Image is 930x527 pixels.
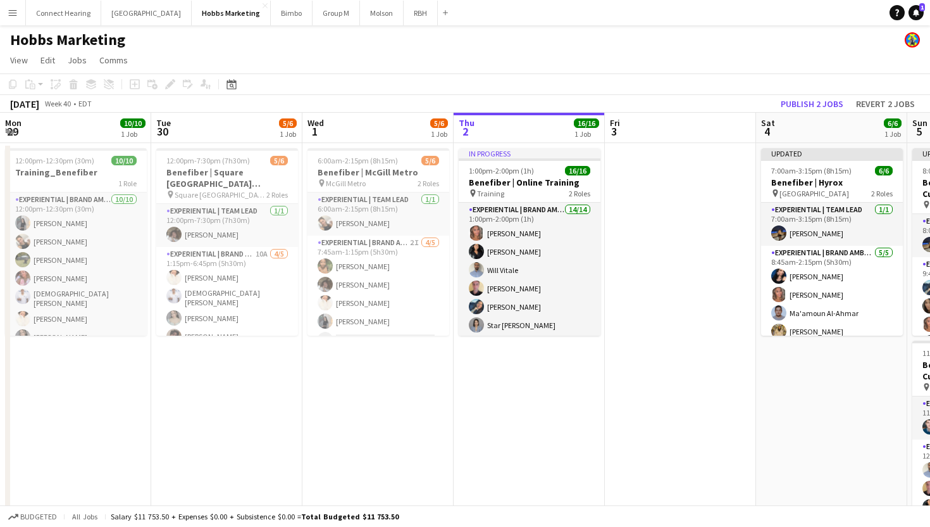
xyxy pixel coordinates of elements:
[459,177,600,188] h3: Benefiber | Online Training
[459,203,600,485] app-card-role: Experiential | Brand Ambassador14/141:00pm-2:00pm (1h)[PERSON_NAME][PERSON_NAME]Will Vitale[PERSO...
[307,236,449,352] app-card-role: Experiential | Brand Ambassador2I4/57:45am-1:15pm (5h30m)[PERSON_NAME][PERSON_NAME][PERSON_NAME][...
[569,189,590,198] span: 2 Roles
[908,5,924,20] a: 1
[20,512,57,521] span: Budgeted
[574,118,599,128] span: 16/16
[301,512,399,521] span: Total Budgeted $11 753.50
[10,54,28,66] span: View
[26,1,101,25] button: Connect Hearing
[10,30,125,49] h1: Hobbs Marketing
[279,118,297,128] span: 5/6
[307,117,324,129] span: Wed
[94,52,133,68] a: Comms
[5,193,147,405] app-card-role: Experiential | Brand Ambassador10/1012:00pm-12:30pm (30m)[PERSON_NAME][PERSON_NAME][PERSON_NAME][...
[154,124,171,139] span: 30
[884,118,902,128] span: 6/6
[3,124,22,139] span: 29
[156,148,298,336] app-job-card: 12:00pm-7:30pm (7h30m)5/6Benefiber | Square [GEOGRAPHIC_DATA][PERSON_NAME] MTL Square [GEOGRAPHIC...
[120,118,146,128] span: 10/10
[307,148,449,336] app-job-card: 6:00am-2:15pm (8h15m)5/6Benefiber | McGill Metro McGill Metro2 RolesExperiential | Team Lead1/16:...
[776,96,848,112] button: Publish 2 jobs
[759,124,775,139] span: 4
[306,124,324,139] span: 1
[851,96,920,112] button: Revert 2 jobs
[111,512,399,521] div: Salary $11 753.50 + Expenses $0.00 + Subsistence $0.00 =
[421,156,439,165] span: 5/6
[121,129,145,139] div: 1 Job
[574,129,598,139] div: 1 Job
[457,124,474,139] span: 2
[35,52,60,68] a: Edit
[884,129,901,139] div: 1 Job
[313,1,360,25] button: Group M
[166,156,250,165] span: 12:00pm-7:30pm (7h30m)
[477,189,504,198] span: Training
[5,167,147,178] h3: Training_Benefiber
[15,156,94,165] span: 12:00pm-12:30pm (30m)
[99,54,128,66] span: Comms
[271,1,313,25] button: Bimbo
[761,246,903,362] app-card-role: Experiential | Brand Ambassador5/58:45am-2:15pm (5h30m)[PERSON_NAME][PERSON_NAME]Ma'amoun Al-Ahma...
[360,1,404,25] button: Molson
[156,117,171,129] span: Tue
[63,52,92,68] a: Jobs
[761,203,903,246] app-card-role: Experiential | Team Lead1/17:00am-3:15pm (8h15m)[PERSON_NAME]
[68,54,87,66] span: Jobs
[779,189,849,198] span: [GEOGRAPHIC_DATA]
[771,166,852,175] span: 7:00am-3:15pm (8h15m)
[565,166,590,175] span: 16/16
[111,156,137,165] span: 10/10
[42,99,73,108] span: Week 40
[10,98,39,110] div: [DATE]
[78,99,92,108] div: EDT
[280,129,296,139] div: 1 Job
[5,148,147,336] app-job-card: 12:00pm-12:30pm (30m)10/10Training_Benefiber1 RoleExperiential | Brand Ambassador10/1012:00pm-12:...
[70,512,100,521] span: All jobs
[875,166,893,175] span: 6/6
[318,156,398,165] span: 6:00am-2:15pm (8h15m)
[610,117,620,129] span: Fri
[430,118,448,128] span: 5/6
[307,167,449,178] h3: Benefiber | McGill Metro
[156,247,298,367] app-card-role: Experiential | Brand Ambassador10A4/51:15pm-6:45pm (5h30m)[PERSON_NAME][DEMOGRAPHIC_DATA][PERSON_...
[905,32,920,48] app-user-avatar: Jamie Wong
[761,117,775,129] span: Sat
[118,179,137,188] span: 1 Role
[871,189,893,198] span: 2 Roles
[761,177,903,188] h3: Benefiber | Hyrox
[469,166,534,175] span: 1:00pm-2:00pm (1h)
[761,148,903,336] app-job-card: Updated7:00am-3:15pm (8h15m)6/6Benefiber | Hyrox [GEOGRAPHIC_DATA]2 RolesExperiential | Team Lead...
[459,148,600,158] div: In progress
[175,190,266,200] span: Square [GEOGRAPHIC_DATA][PERSON_NAME]
[326,179,366,188] span: McGill Metro
[156,167,298,189] h3: Benefiber | Square [GEOGRAPHIC_DATA][PERSON_NAME] MTL
[307,193,449,236] app-card-role: Experiential | Team Lead1/16:00am-2:15pm (8h15m)[PERSON_NAME]
[912,117,927,129] span: Sun
[910,124,927,139] span: 5
[459,117,474,129] span: Thu
[40,54,55,66] span: Edit
[192,1,271,25] button: Hobbs Marketing
[761,148,903,158] div: Updated
[418,179,439,188] span: 2 Roles
[431,129,447,139] div: 1 Job
[404,1,438,25] button: RBH
[459,148,600,336] app-job-card: In progress1:00pm-2:00pm (1h)16/16Benefiber | Online Training Training2 RolesExperiential | Brand...
[5,117,22,129] span: Mon
[919,3,925,11] span: 1
[5,52,33,68] a: View
[101,1,192,25] button: [GEOGRAPHIC_DATA]
[608,124,620,139] span: 3
[6,510,59,524] button: Budgeted
[270,156,288,165] span: 5/6
[266,190,288,200] span: 2 Roles
[156,204,298,247] app-card-role: Experiential | Team Lead1/112:00pm-7:30pm (7h30m)[PERSON_NAME]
